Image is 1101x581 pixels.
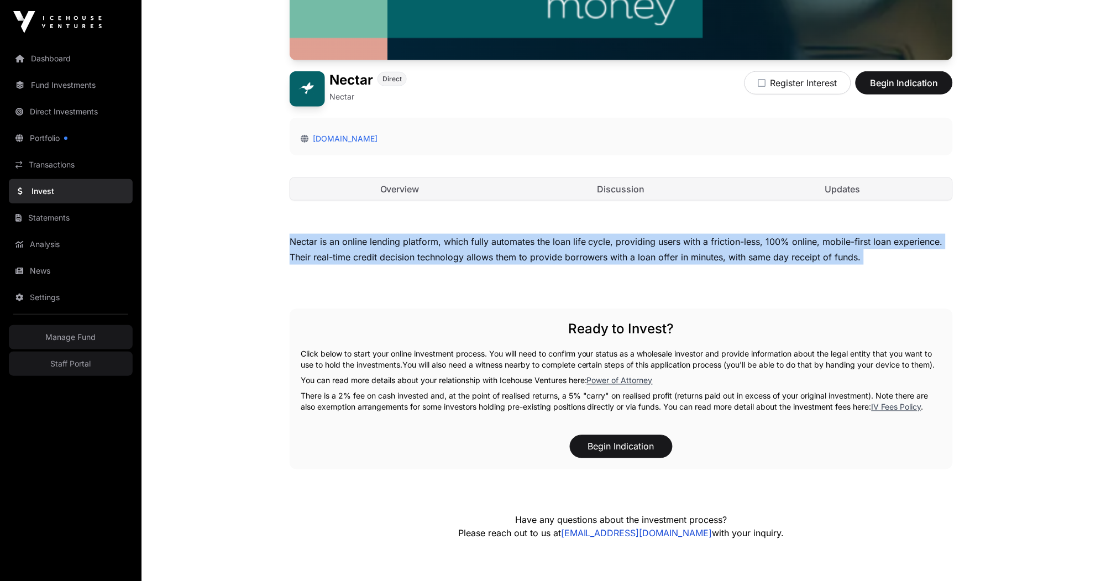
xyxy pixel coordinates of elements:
a: Updates [733,178,952,200]
p: Have any questions about the investment process? Please reach out to us at with your inquiry. [373,514,870,540]
span: You will also need a witness nearby to complete certain steps of this application process (you'll... [402,360,935,370]
a: [EMAIL_ADDRESS][DOMAIN_NAME] [561,528,712,539]
a: Direct Investments [9,100,133,124]
a: Statements [9,206,133,230]
button: Register Interest [745,71,851,95]
a: [DOMAIN_NAME] [308,134,378,143]
p: There is a 2% fee on cash invested and, at the point of realised returns, a 5% "carry" on realise... [301,391,942,413]
a: Settings [9,285,133,310]
a: Power of Attorney [587,376,653,385]
img: Nectar [290,71,325,107]
div: Nectar is an online lending platform, which fully automates the loan life cycle, providing users ... [290,234,953,265]
a: Portfolio [9,126,133,150]
p: Click below to start your online investment process. You will need to confirm your status as a wh... [301,349,942,371]
img: Icehouse Ventures Logo [13,11,102,33]
h2: Ready to Invest? [301,320,942,338]
a: Invest [9,179,133,203]
a: Discussion [512,178,731,200]
button: Begin Indication [570,435,673,458]
a: Dashboard [9,46,133,71]
button: Begin Indication [856,71,953,95]
a: Manage Fund [9,325,133,349]
a: Staff Portal [9,352,133,376]
a: Begin Indication [856,82,953,93]
a: Analysis [9,232,133,257]
a: IV Fees Policy [872,402,921,412]
h1: Nectar [329,71,373,89]
a: Fund Investments [9,73,133,97]
p: Nectar [329,91,354,102]
iframe: Chat Widget [1046,528,1101,581]
a: Transactions [9,153,133,177]
span: Direct [382,75,402,83]
p: You can read more details about your relationship with Icehouse Ventures here: [301,375,942,386]
span: Begin Indication [869,76,939,90]
a: Overview [290,178,510,200]
nav: Tabs [290,178,952,200]
a: News [9,259,133,283]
